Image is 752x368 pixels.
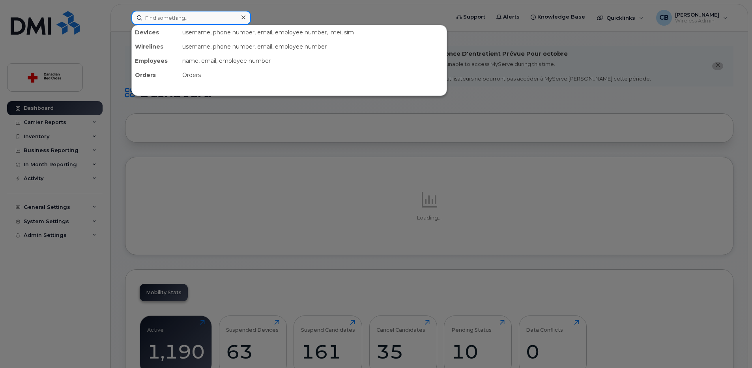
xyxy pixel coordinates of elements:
[132,25,179,39] div: Devices
[132,54,179,68] div: Employees
[132,68,179,82] div: Orders
[179,68,447,82] div: Orders
[132,39,179,54] div: Wirelines
[179,25,447,39] div: username, phone number, email, employee number, imei, sim
[179,39,447,54] div: username, phone number, email, employee number
[179,54,447,68] div: name, email, employee number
